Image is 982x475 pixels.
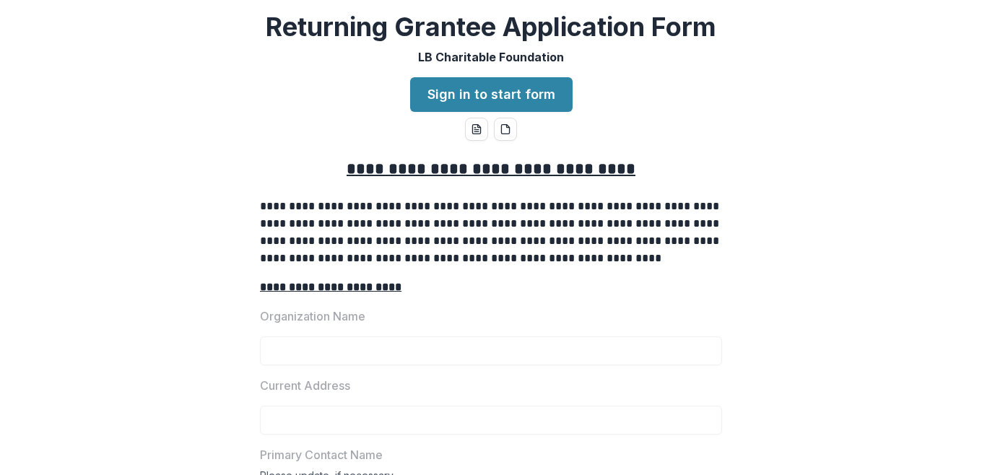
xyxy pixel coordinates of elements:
[260,377,350,394] p: Current Address
[410,77,573,112] a: Sign in to start form
[465,118,488,141] button: word-download
[418,48,564,66] p: LB Charitable Foundation
[260,446,383,463] p: Primary Contact Name
[260,308,365,325] p: Organization Name
[266,12,716,43] h2: Returning Grantee Application Form
[494,118,517,141] button: pdf-download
